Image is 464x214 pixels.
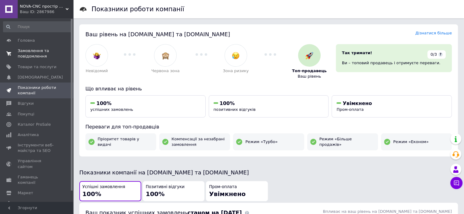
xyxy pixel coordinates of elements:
[223,68,249,74] span: Зона ризику
[85,124,159,130] span: Переваги для топ-продавців
[20,4,66,9] span: NOVA-CNC простір для творчості й декору
[393,139,429,145] span: Режим «Економ»
[146,190,165,198] span: 100%
[18,174,56,185] span: Гаманець компанії
[3,21,72,32] input: Пошук
[18,111,34,117] span: Покупці
[209,95,329,118] button: 100%позитивних відгуків
[245,139,278,145] span: Режим «Турбо»
[18,132,39,138] span: Аналітика
[343,100,372,106] span: Увімкнено
[336,107,364,112] span: Пром-оплата
[79,169,249,176] span: Показники компанії на [DOMAIN_NAME] та [DOMAIN_NAME]
[162,52,169,59] img: :see_no_evil:
[342,60,446,66] div: Ви – топовий продавець і отримуєте переваги.
[214,107,256,112] span: позитивних відгуків
[146,184,185,190] span: Позитивні відгуки
[18,85,56,96] span: Показники роботи компанії
[209,190,246,198] span: Увімкнено
[18,101,34,106] span: Відгуки
[415,31,452,35] a: Дізнатися більше
[151,68,180,74] span: Червона зона
[98,136,153,147] span: Пріоритет товарів у видачі
[85,31,230,37] span: Ваш рівень на [DOMAIN_NAME] та [DOMAIN_NAME]
[18,190,33,196] span: Маркет
[319,136,375,147] span: Режим «Більше продажів»
[18,75,63,80] span: [DEMOGRAPHIC_DATA]
[323,209,452,214] span: Впливає на ваш рівень на [DOMAIN_NAME] та [DOMAIN_NAME]
[92,5,184,13] h1: Показники роботи компанії
[232,52,239,59] img: :disappointed_relieved:
[18,38,35,43] span: Головна
[20,9,73,15] div: Ваш ID: 2867986
[427,50,446,59] div: 0/3
[298,74,321,79] span: Ваш рівень
[292,68,327,74] span: Топ-продавець
[342,51,372,55] span: Так тримати!
[450,177,462,189] button: Чат з покупцем
[18,201,49,206] span: Налаштування
[220,100,235,106] span: 100%
[206,181,268,202] button: Пром-оплатаУвімкнено
[18,64,56,70] span: Товари та послуги
[18,48,56,59] span: Замовлення та повідомлення
[86,68,108,74] span: Невідомий
[18,142,56,153] span: Інструменти веб-майстра та SEO
[305,52,313,59] img: :rocket:
[79,181,141,202] button: Успішні замовлення100%
[96,100,111,106] span: 100%
[82,190,101,198] span: 100%
[18,122,51,127] span: Каталог ProSale
[93,52,101,59] img: :woman-shrugging:
[332,95,452,118] button: УвімкненоПром-оплата
[438,52,443,57] span: ?
[143,181,205,202] button: Позитивні відгуки100%
[85,86,142,92] span: Що впливає на рівень
[171,136,227,147] span: Компенсації за незабрані замовлення
[85,95,206,118] button: 100%успішних замовлень
[82,184,125,190] span: Успішні замовлення
[209,184,237,190] span: Пром-оплата
[90,107,133,112] span: успішних замовлень
[18,158,56,169] span: Управління сайтом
